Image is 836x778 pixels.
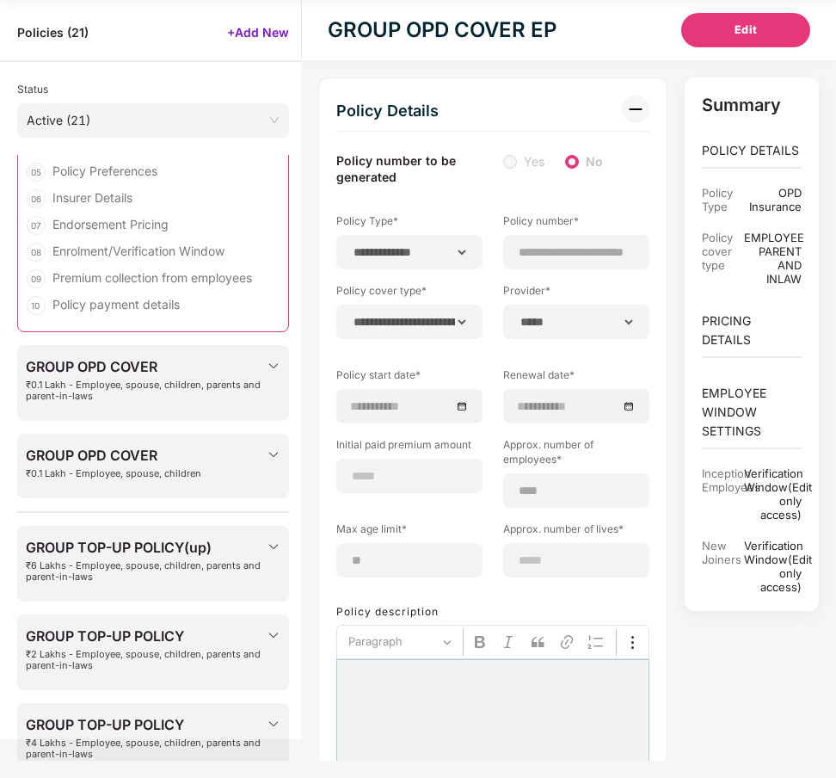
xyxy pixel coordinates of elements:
div: Policy payment details [52,296,180,312]
div: 06 [27,189,46,208]
img: svg+xml;base64,PHN2ZyBpZD0iRHJvcGRvd24tMzJ4MzIiIHhtbG5zPSJodHRwOi8vd3d3LnczLm9yZy8yMDAwL3N2ZyIgd2... [267,359,280,373]
button: Edit [681,13,810,47]
span: Active (21) [27,108,280,133]
span: Status [17,83,48,96]
span: No [579,152,610,171]
img: svg+xml;base64,PHN2ZyBpZD0iRHJvcGRvd24tMzJ4MzIiIHhtbG5zPSJodHRwOi8vd3d3LnczLm9yZy8yMDAwL3N2ZyIgd2... [267,717,280,731]
span: GROUP TOP-UP POLICY(up) [26,540,267,555]
span: GROUP OPD COVER [26,448,201,463]
label: Policy number* [503,213,649,235]
span: ₹4 Lakhs - Employee, spouse, children, parents and parent-in-laws [26,738,267,760]
span: GROUP TOP-UP POLICY [26,717,267,732]
span: GROUP TOP-UP POLICY [26,628,267,644]
div: Premium collection from employees [52,269,252,286]
div: 05 [27,163,46,182]
label: Policy Type* [336,213,483,235]
p: PRICING DETAILS [702,312,802,349]
span: Yes [517,152,551,171]
p: Summary [702,95,802,115]
div: Policy Details [336,96,439,127]
span: Policies ( 21 ) [17,24,89,40]
div: Insurer Details [52,189,132,206]
div: GROUP OPD COVER EP [328,15,556,46]
div: Endorsement Pricing [52,216,169,232]
span: Paragraph [348,632,438,652]
span: ₹0.1 Lakh - Employee, spouse, children [26,468,201,479]
label: Approx. number of employees* [503,437,649,473]
img: svg+xml;base64,PHN2ZyBpZD0iRHJvcGRvd24tMzJ4MzIiIHhtbG5zPSJodHRwOi8vd3d3LnczLm9yZy8yMDAwL3N2ZyIgd2... [267,628,280,642]
label: Initial paid premium amount [336,437,483,459]
div: Policy Preferences [52,163,157,179]
div: EMPLOYEE PARENT AND INLAW [744,231,802,286]
label: Approx. number of lives* [503,522,649,543]
label: Policy number to be generated [336,152,483,185]
div: New Joiners [702,539,743,594]
p: POLICY DETAILS [702,141,802,160]
label: Max age limit* [336,522,483,543]
div: 07 [27,216,46,235]
div: 10 [27,296,46,315]
div: Verification Window(Edit only access) [744,539,802,594]
button: Paragraph [341,629,459,656]
div: 08 [27,243,46,262]
span: +Add New [227,24,289,40]
img: svg+xml;base64,PHN2ZyB3aWR0aD0iMzIiIGhlaWdodD0iMzIiIHZpZXdCb3g9IjAgMCAzMiAzMiIgZmlsbD0ibm9uZSIgeG... [622,96,649,123]
span: GROUP OPD COVER [26,359,267,374]
div: Inception Employees [702,466,743,522]
label: Policy cover type* [336,283,483,305]
div: Policy Type [702,186,743,213]
img: svg+xml;base64,PHN2ZyBpZD0iRHJvcGRvd24tMzJ4MzIiIHhtbG5zPSJodHRwOi8vd3d3LnczLm9yZy8yMDAwL3N2ZyIgd2... [267,540,280,553]
span: Edit [735,22,758,39]
div: 09 [27,269,46,288]
div: Editor toolbar [336,625,649,659]
div: Enrolment/Verification Window [52,243,224,259]
span: ₹2 Lakhs - Employee, spouse, children, parents and parent-in-laws [26,649,267,671]
span: ₹6 Lakhs - Employee, spouse, children, parents and parent-in-laws [26,560,267,583]
label: Policy start date* [336,367,483,389]
span: ₹0.1 Lakh - Employee, spouse, children, parents and parent-in-laws [26,380,267,402]
div: Policy cover type [702,231,743,286]
label: Renewal date* [503,367,649,389]
label: Provider* [503,283,649,305]
div: OPD Insurance [744,186,802,213]
img: svg+xml;base64,PHN2ZyBpZD0iRHJvcGRvd24tMzJ4MzIiIHhtbG5zPSJodHRwOi8vd3d3LnczLm9yZy8yMDAwL3N2ZyIgd2... [267,448,280,461]
label: Policy description [336,605,439,618]
p: EMPLOYEE WINDOW SETTINGS [702,384,802,441]
div: Verification Window(Edit only access) [744,466,802,522]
